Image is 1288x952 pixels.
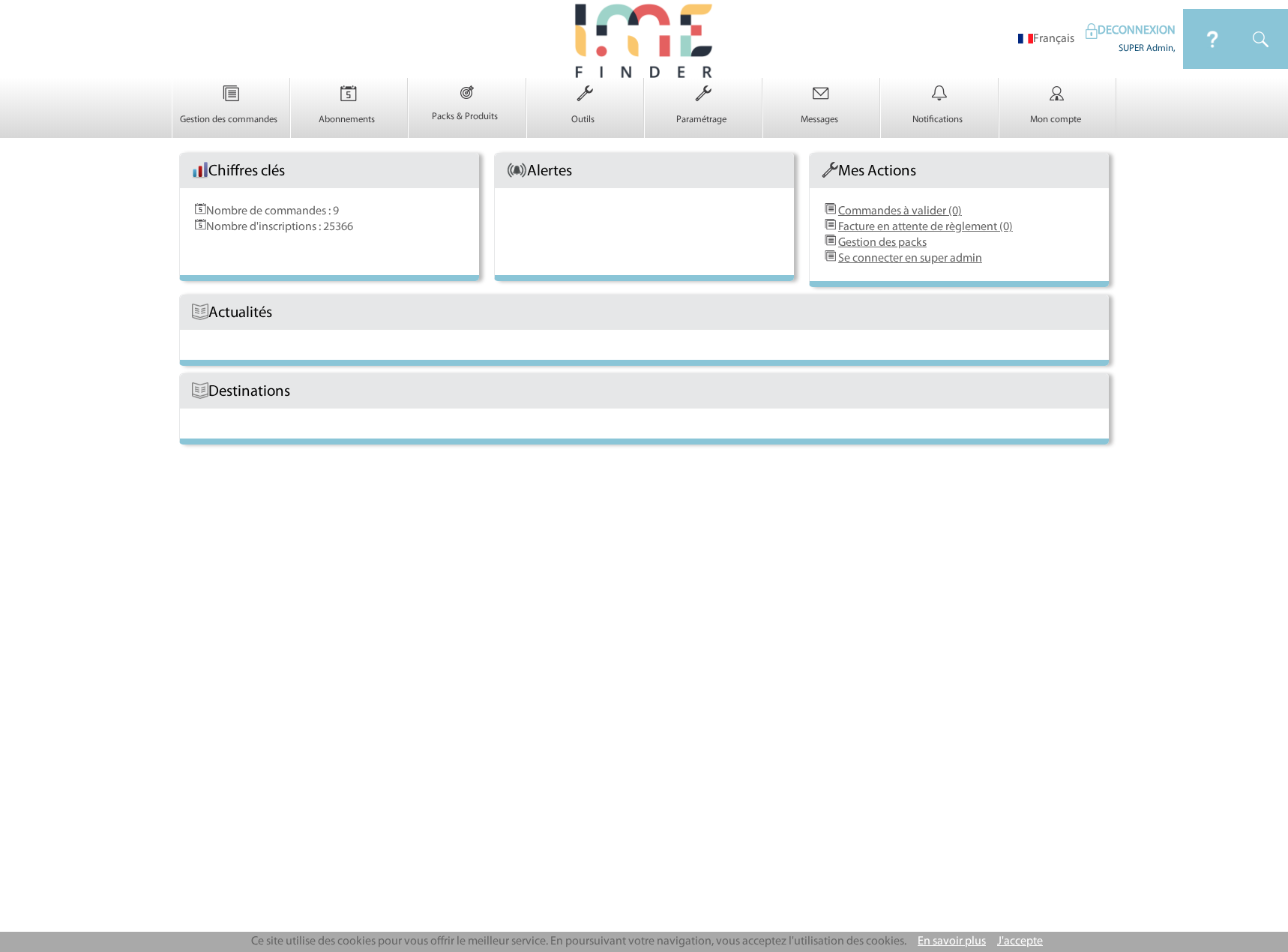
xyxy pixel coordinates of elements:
div: Chiffres clés [180,154,479,188]
a: Facture en attente de règlement (0) [838,221,1013,233]
div: Nombre de commandes : 9 Nombre d'inscriptions : 25366 [180,188,479,264]
img: Outils.png [822,162,838,178]
a: Se connecter en super admin [838,253,982,265]
li: Français [1018,32,1074,46]
a: Notifications [881,100,998,126]
img: AlerteAccueil.png [507,162,527,178]
img: Evenements.png [195,219,206,230]
img: Mon compte [1026,78,1088,109]
img: DemandeDeDevis.png [825,203,836,214]
a: En savoir plus [918,936,986,948]
img: IDEAL Meetings & Events [1086,23,1098,39]
img: Outils [554,78,616,109]
div: Actualités [180,295,1109,330]
img: Gestion des commandes [200,78,262,109]
a: Abonnements [291,100,408,126]
a: Packs & Produits [409,97,526,123]
a: Outils [527,100,644,126]
p: Mon compte [999,114,1113,126]
p: Packs & Produits [409,111,522,123]
img: Evenements.png [195,203,206,214]
p: Paramétrage [645,114,758,126]
img: Livre.png [192,382,208,399]
a: Gestion des commandes [172,100,289,126]
img: DemandeDeDevis.png [825,219,836,230]
p: Abonnements [291,114,404,126]
a: Messages [763,100,880,126]
a: Commandes à valider (0) [838,205,962,217]
a: Mon compte [999,100,1116,126]
img: Livre.png [192,304,208,320]
div: Destinations [180,374,1109,409]
img: fr [1018,34,1033,43]
img: Notifications [909,78,970,109]
img: histo.png [192,162,208,178]
a: Gestion des packs [838,237,927,249]
p: Notifications [881,114,994,126]
img: Paramétrage [672,78,734,109]
img: Abonnements [318,78,379,109]
p: Gestion des commandes [172,114,286,126]
div: SUPER Admin, [1086,39,1176,55]
img: DemandeDeDevis.png [825,235,836,246]
img: Packs & Produits [438,78,496,106]
a: J'accepte [997,936,1043,948]
p: Outils [527,114,640,126]
a: Paramétrage [645,100,762,126]
img: IDEAL Meetings & Events [1183,9,1242,69]
div: Mes Actions [810,154,1109,188]
p: Messages [763,114,876,126]
img: Messages [790,78,852,109]
div: Alertes [495,154,794,188]
a: DECONNEXION [1086,25,1176,37]
img: DemandeDeDevis.png [825,250,836,262]
img: IDEAL Meetings & Events [1242,9,1288,69]
span: Ce site utilise des cookies pour vous offrir le meilleur service. En poursuivant votre navigation... [251,936,906,948]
